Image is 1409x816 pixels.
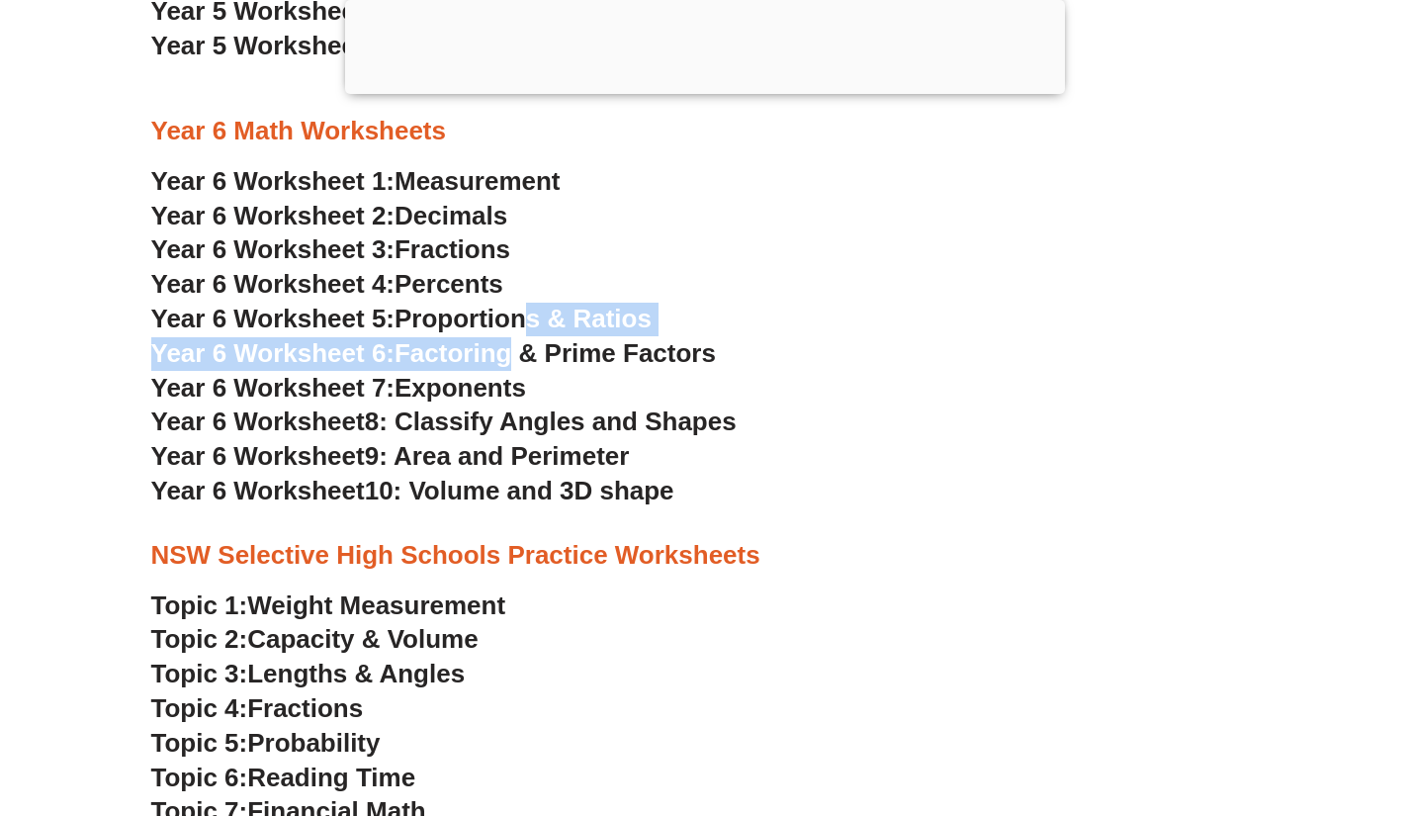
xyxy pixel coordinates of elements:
[151,304,652,333] a: Year 6 Worksheet 5:Proportions & Ratios
[247,659,465,688] span: Lengths & Angles
[151,476,365,505] span: Year 6 Worksheet
[247,728,380,758] span: Probability
[151,201,396,230] span: Year 6 Worksheet 2:
[151,201,508,230] a: Year 6 Worksheet 2:Decimals
[395,166,561,196] span: Measurement
[151,269,396,299] span: Year 6 Worksheet 4:
[151,338,716,368] a: Year 6 Worksheet 6:Factoring & Prime Factors
[151,441,630,471] a: Year 6 Worksheet9: Area and Perimeter
[395,373,526,403] span: Exponents
[395,234,510,264] span: Fractions
[151,373,526,403] a: Year 6 Worksheet 7:Exponents
[151,693,248,723] span: Topic 4:
[395,338,716,368] span: Factoring & Prime Factors
[365,441,630,471] span: 9: Area and Perimeter
[395,269,503,299] span: Percents
[151,234,510,264] a: Year 6 Worksheet 3:Fractions
[151,407,737,436] a: Year 6 Worksheet8: Classify Angles and Shapes
[151,166,396,196] span: Year 6 Worksheet 1:
[247,693,363,723] span: Fractions
[395,201,507,230] span: Decimals
[151,624,479,654] a: Topic 2:Capacity & Volume
[151,115,1259,148] h3: Year 6 Math Worksheets
[151,659,248,688] span: Topic 3:
[365,407,737,436] span: 8: Classify Angles and Shapes
[151,590,506,620] a: Topic 1:Weight Measurement
[151,624,248,654] span: Topic 2:
[151,728,248,758] span: Topic 5:
[365,476,674,505] span: 10: Volume and 3D shape
[151,659,466,688] a: Topic 3:Lengths & Angles
[151,763,416,792] a: Topic 6:Reading Time
[151,269,503,299] a: Year 6 Worksheet 4:Percents
[151,728,381,758] a: Topic 5:Probability
[151,590,248,620] span: Topic 1:
[151,166,561,196] a: Year 6 Worksheet 1:Measurement
[151,539,1259,573] h3: NSW Selective High Schools Practice Worksheets
[151,338,396,368] span: Year 6 Worksheet 6:
[151,693,364,723] a: Topic 4:Fractions
[151,304,396,333] span: Year 6 Worksheet 5:
[247,763,415,792] span: Reading Time
[247,590,505,620] span: Weight Measurement
[151,373,396,403] span: Year 6 Worksheet 7:
[151,763,248,792] span: Topic 6:
[151,407,365,436] span: Year 6 Worksheet
[395,304,652,333] span: Proportions & Ratios
[151,476,674,505] a: Year 6 Worksheet10: Volume and 3D shape
[151,31,532,60] a: Year 5 Worksheet 10: Fractions
[247,624,478,654] span: Capacity & Volume
[151,234,396,264] span: Year 6 Worksheet 3:
[1080,592,1409,816] iframe: Chat Widget
[151,441,365,471] span: Year 6 Worksheet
